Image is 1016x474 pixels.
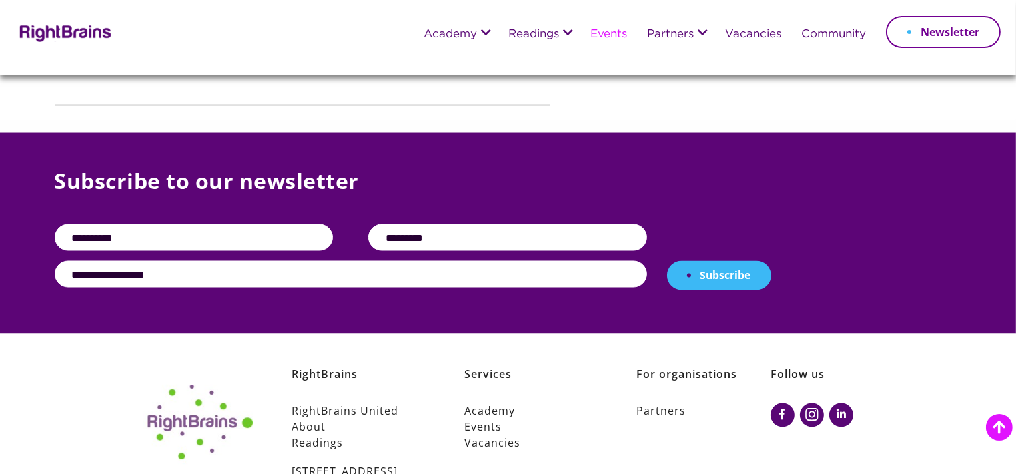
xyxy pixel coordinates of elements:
a: Events [464,419,598,435]
h6: For organisations [636,367,771,403]
button: Subscribe [667,261,771,290]
p: Subscribe to our newsletter [55,166,962,224]
a: About [292,419,426,435]
h6: Follow us [771,367,883,403]
a: Partners [647,29,694,41]
a: Events [590,29,627,41]
a: Vacancies [725,29,781,41]
a: Community [801,29,866,41]
a: Partners [636,403,771,419]
a: Academy [424,29,477,41]
a: Vacancies [464,435,598,451]
a: RightBrains United [292,403,426,419]
a: Readings [292,435,426,451]
img: Rightbrains [15,23,112,42]
h6: RightBrains [292,367,426,403]
a: Newsletter [886,16,1001,48]
a: Readings [508,29,559,41]
h6: Services [464,367,598,403]
a: Academy [464,403,598,419]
